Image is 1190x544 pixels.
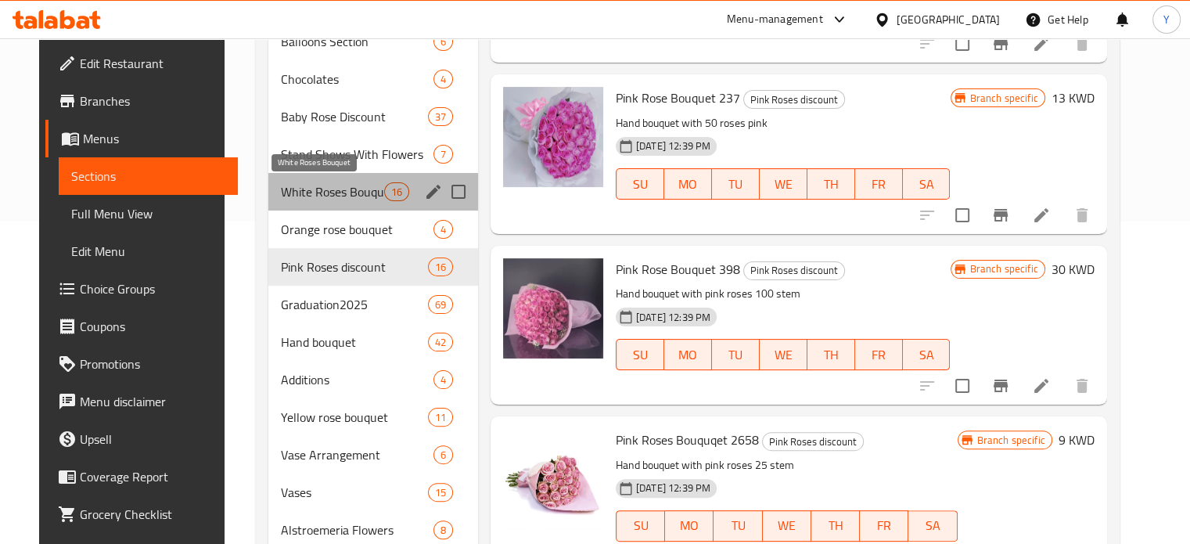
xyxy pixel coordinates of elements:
[814,173,849,196] span: TH
[1163,11,1170,28] span: Y
[434,373,452,387] span: 4
[866,514,902,537] span: FR
[268,398,478,436] div: Yellow rose bouquet11
[433,445,453,464] div: items
[45,270,238,308] a: Choice Groups
[434,147,452,162] span: 7
[281,258,428,276] span: Pink Roses discount
[428,258,453,276] div: items
[80,355,225,373] span: Promotions
[80,430,225,449] span: Upsell
[281,182,384,201] span: White Roses Bouquet
[664,168,712,200] button: MO
[59,232,238,270] a: Edit Menu
[909,173,944,196] span: SA
[623,514,659,537] span: SU
[616,284,951,304] p: Hand bouquet with pink roses 100 stem
[281,333,428,351] span: Hand bouquet
[434,448,452,463] span: 6
[281,220,433,239] span: Orange rose bouquet
[45,345,238,383] a: Promotions
[80,92,225,110] span: Branches
[281,408,428,427] span: Yellow rose bouquet
[964,91,1044,106] span: Branch specific
[897,11,1000,28] div: [GEOGRAPHIC_DATA]
[384,182,409,201] div: items
[946,27,979,60] span: Select to update
[434,222,452,237] span: 4
[434,72,452,87] span: 4
[855,168,903,200] button: FR
[982,367,1019,405] button: Branch-specific-item
[59,157,238,195] a: Sections
[434,523,452,538] span: 8
[503,429,603,529] img: Pink Roses Bouquqet 2658
[45,82,238,120] a: Branches
[45,45,238,82] a: Edit Restaurant
[946,369,979,402] span: Select to update
[807,339,855,370] button: TH
[982,25,1019,63] button: Branch-specific-item
[429,410,452,425] span: 11
[727,10,823,29] div: Menu-management
[1032,376,1051,395] a: Edit menu item
[903,168,951,200] button: SA
[429,485,452,500] span: 15
[281,70,433,88] span: Chocolates
[1063,25,1101,63] button: delete
[616,258,740,281] span: Pink Rose Bouquet 398
[763,433,863,451] span: Pink Roses discount
[720,514,756,537] span: TU
[45,383,238,420] a: Menu disclaimer
[623,173,658,196] span: SU
[281,107,428,126] span: Baby Rose Discount
[744,261,844,279] span: Pink Roses discount
[45,120,238,157] a: Menus
[428,408,453,427] div: items
[982,196,1019,234] button: Branch-specific-item
[744,91,844,109] span: Pink Roses discount
[860,510,908,542] button: FR
[766,173,801,196] span: WE
[433,370,453,389] div: items
[861,173,897,196] span: FR
[281,32,433,51] span: Balloons Section
[743,261,845,280] div: Pink Roses discount
[616,428,759,452] span: Pink Roses Bouquqet 2658
[712,339,760,370] button: TU
[1052,87,1095,109] h6: 13 KWD
[903,339,951,370] button: SA
[855,339,903,370] button: FR
[80,505,225,524] span: Grocery Checklist
[908,510,957,542] button: SA
[670,344,706,366] span: MO
[281,295,428,314] span: Graduation2025
[623,344,658,366] span: SU
[268,474,478,511] div: Vases15
[1059,429,1095,451] h6: 9 KWD
[268,23,478,60] div: Balloons Section6
[718,173,753,196] span: TU
[281,521,433,539] span: Alstroemeria Flowers
[433,32,453,51] div: items
[760,339,807,370] button: WE
[71,167,225,186] span: Sections
[1063,196,1101,234] button: delete
[861,344,897,366] span: FR
[616,339,664,370] button: SU
[268,361,478,398] div: Additions4
[422,180,445,204] button: edit
[80,54,225,73] span: Edit Restaurant
[712,168,760,200] button: TU
[281,145,433,164] div: Stand Shows With Flowers
[268,135,478,173] div: Stand Shows With Flowers7
[616,456,958,475] p: Hand bouquet with pink roses 25 stem
[769,514,805,537] span: WE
